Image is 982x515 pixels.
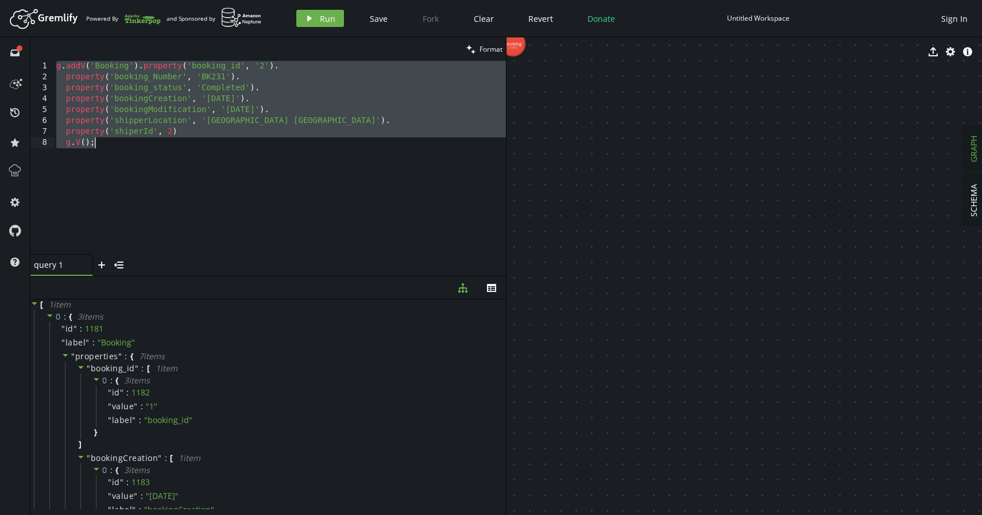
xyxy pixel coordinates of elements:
[30,116,55,126] div: 6
[156,363,177,374] span: 1 item
[92,427,97,437] span: }
[144,504,214,515] span: " bookingCreation "
[118,351,122,362] span: "
[110,375,113,386] span: :
[71,351,75,362] span: "
[30,94,55,105] div: 4
[98,337,135,348] span: " Booking "
[30,72,55,83] div: 2
[56,311,61,322] span: 0
[727,14,790,22] div: Untitled Workspace
[112,387,120,398] span: id
[968,184,979,217] span: SCHEMA
[221,7,262,28] img: AWS Neptune
[112,505,133,515] span: label
[132,477,150,487] div: 1183
[112,401,134,412] span: value
[170,453,173,463] span: [
[86,337,90,348] span: "
[30,105,55,116] div: 5
[91,452,158,463] span: bookingCreation
[102,464,107,475] span: 0
[579,10,624,27] button: Donate
[91,363,135,374] span: booking_id
[141,491,143,501] span: :
[528,13,553,24] span: Revert
[935,10,973,27] button: Sign In
[61,337,65,348] span: "
[134,401,138,412] span: "
[49,299,71,310] span: 1 item
[108,387,112,398] span: "
[132,504,136,515] span: "
[139,351,165,362] span: 7 item s
[120,387,124,398] span: "
[74,323,78,334] span: "
[115,465,118,475] span: {
[112,477,120,487] span: id
[130,351,133,362] span: {
[158,452,162,463] span: "
[132,414,136,425] span: "
[102,375,107,386] span: 0
[86,9,161,29] div: Powered By
[108,414,112,425] span: "
[85,324,103,334] div: 1181
[30,126,55,137] div: 7
[361,10,396,27] button: Save
[165,453,168,463] span: :
[80,324,82,334] span: :
[87,363,91,374] span: "
[968,136,979,162] span: GRAPH
[423,13,439,24] span: Fork
[463,37,506,61] button: Format
[587,13,615,24] span: Donate
[65,337,86,348] span: label
[941,13,968,24] span: Sign In
[75,351,118,362] span: properties
[124,464,150,475] span: 3 item s
[167,7,262,29] div: and Sponsored by
[146,401,157,412] span: " 1 "
[134,490,138,501] span: "
[30,83,55,94] div: 3
[465,10,502,27] button: Clear
[69,312,72,322] span: {
[30,137,55,148] div: 8
[474,13,494,24] span: Clear
[147,363,150,374] span: [
[112,491,134,501] span: value
[112,415,133,425] span: label
[92,337,95,348] span: :
[141,401,143,412] span: :
[480,44,502,54] span: Format
[320,13,335,24] span: Run
[179,452,200,463] span: 1 item
[132,387,150,398] div: 1182
[61,323,65,334] span: "
[108,490,112,501] span: "
[296,10,344,27] button: Run
[87,452,91,463] span: "
[146,490,179,501] span: " [DATE] "
[65,324,74,334] span: id
[370,13,388,24] span: Save
[108,476,112,487] span: "
[139,415,141,425] span: :
[413,10,448,27] button: Fork
[78,311,103,322] span: 3 item s
[139,505,141,515] span: :
[108,401,112,412] span: "
[125,351,127,362] span: :
[126,477,129,487] span: :
[135,363,139,374] span: "
[30,61,55,72] div: 1
[141,363,144,374] span: :
[124,375,150,386] span: 3 item s
[34,259,80,270] span: query 1
[144,414,192,425] span: " booking_id "
[120,476,124,487] span: "
[520,10,562,27] button: Revert
[40,299,43,310] span: [
[115,375,118,386] span: {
